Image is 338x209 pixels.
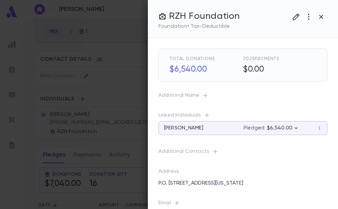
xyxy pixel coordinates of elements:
[158,148,209,155] p: Additional Contacts
[158,92,327,101] p: Additional Name
[163,123,242,131] div: [PERSON_NAME]
[169,56,215,61] span: Total Donations
[158,112,201,119] p: Linked Individuals
[243,56,280,61] span: 2025 Payments
[244,125,299,131] div: $6,540.00
[243,65,317,75] h5: $0.00
[244,125,264,131] p: Pledged
[169,65,243,75] h5: $6,540.00
[158,168,327,177] p: Address
[158,177,327,189] p: P.O. [STREET_ADDRESS][US_STATE]
[158,11,240,22] div: RZH Foundation
[158,200,327,209] p: Email
[158,23,240,30] p: Foundation • Tax-Deductible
